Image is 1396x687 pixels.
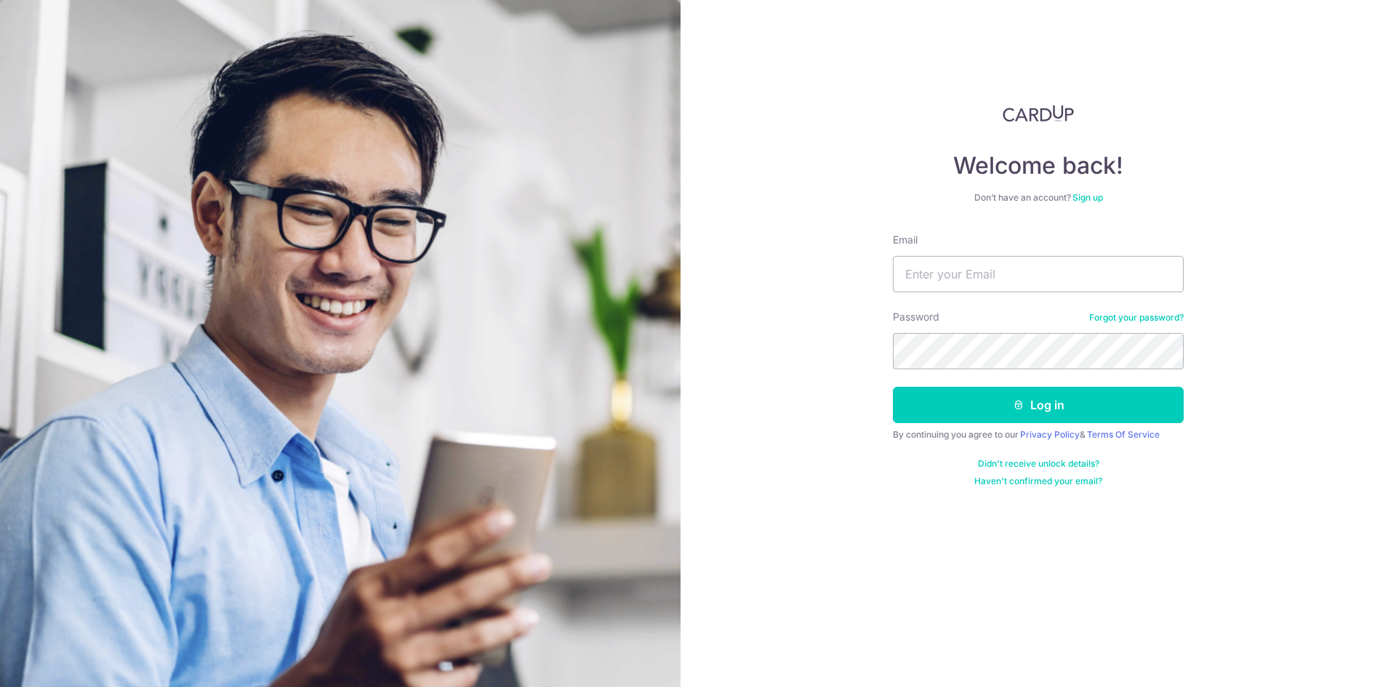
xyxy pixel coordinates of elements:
button: Log in [893,387,1184,423]
label: Email [893,233,918,247]
a: Forgot your password? [1089,312,1184,324]
a: Sign up [1072,192,1103,203]
h4: Welcome back! [893,151,1184,180]
img: CardUp Logo [1003,105,1074,122]
a: Privacy Policy [1020,429,1080,440]
div: By continuing you agree to our & [893,429,1184,441]
label: Password [893,310,939,324]
input: Enter your Email [893,256,1184,292]
a: Didn't receive unlock details? [978,458,1099,470]
a: Terms Of Service [1087,429,1160,440]
a: Haven't confirmed your email? [974,475,1102,487]
div: Don’t have an account? [893,192,1184,204]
